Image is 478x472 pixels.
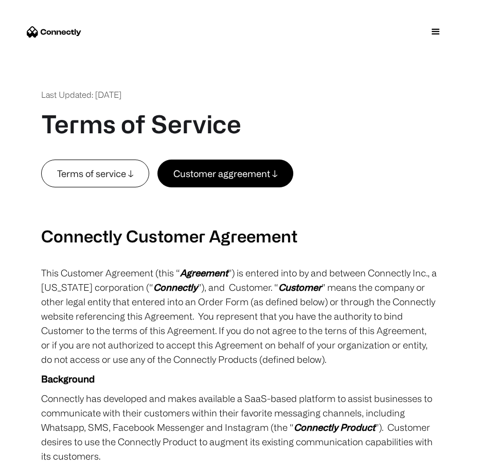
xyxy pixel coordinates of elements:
[41,109,241,139] h1: Terms of Service
[41,266,437,366] p: This Customer Agreement (this “ ”) is entered into by and between Connectly Inc., a [US_STATE] co...
[10,453,62,468] aside: Language selected: English
[57,166,133,181] div: Terms of service ↓
[41,89,121,101] div: Last Updated: [DATE]
[41,187,437,202] p: ‍
[41,391,437,463] p: Connectly has developed and makes available a SaaS-based platform to assist businesses to communi...
[153,282,198,292] em: Connectly
[21,454,62,468] ul: Language list
[27,24,81,40] a: home
[180,268,228,278] em: Agreement
[173,166,277,181] div: Customer aggreement ↓
[41,226,437,246] h2: Connectly Customer Agreement
[420,16,451,47] div: menu
[294,422,375,432] em: Connectly Product
[278,282,322,292] em: Customer
[41,207,437,221] p: ‍
[41,374,95,384] strong: Background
